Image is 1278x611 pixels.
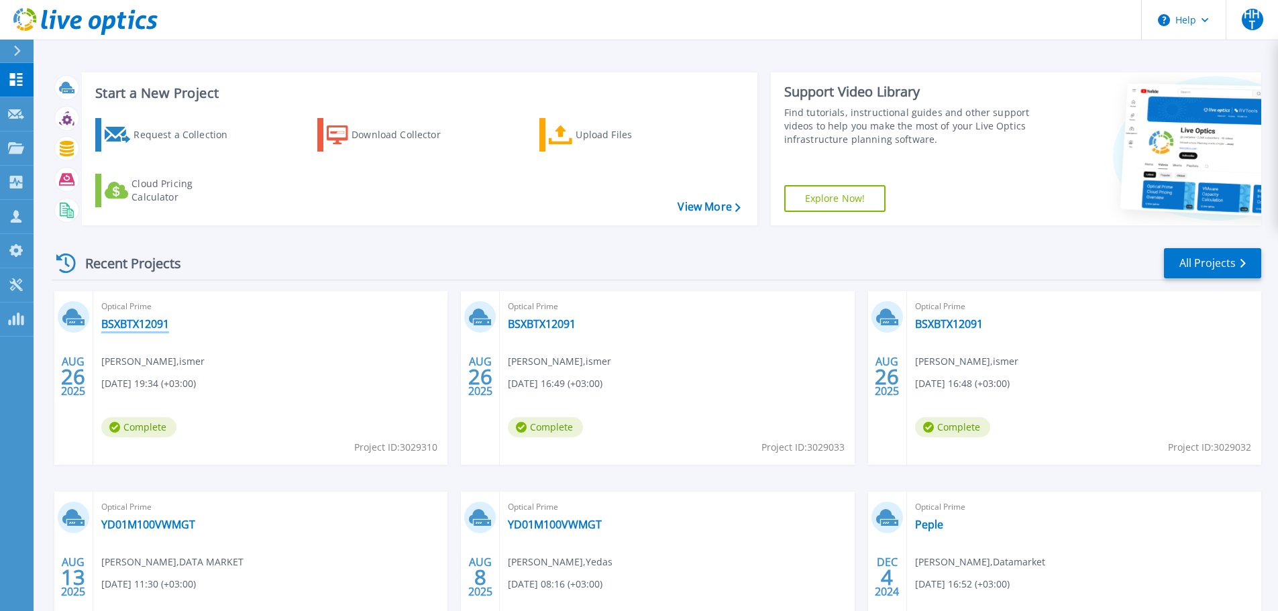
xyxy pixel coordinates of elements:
[60,352,86,401] div: AUG 2025
[101,417,176,437] span: Complete
[508,500,846,514] span: Optical Prime
[101,299,439,314] span: Optical Prime
[784,106,1034,146] div: Find tutorials, instructional guides and other support videos to help you make the most of your L...
[784,83,1034,101] div: Support Video Library
[101,577,196,592] span: [DATE] 11:30 (+03:00)
[678,201,740,213] a: View More
[539,118,689,152] a: Upload Files
[915,577,1010,592] span: [DATE] 16:52 (+03:00)
[576,121,683,148] div: Upload Files
[915,299,1253,314] span: Optical Prime
[134,121,241,148] div: Request a Collection
[874,553,900,602] div: DEC 2024
[101,354,205,369] span: [PERSON_NAME] , ismer
[317,118,467,152] a: Download Collector
[101,518,195,531] a: YD01M100VWMGT
[508,417,583,437] span: Complete
[761,440,845,455] span: Project ID: 3029033
[354,440,437,455] span: Project ID: 3029310
[508,555,613,569] span: [PERSON_NAME] , Yedas
[52,247,199,280] div: Recent Projects
[915,500,1253,514] span: Optical Prime
[95,118,245,152] a: Request a Collection
[131,177,239,204] div: Cloud Pricing Calculator
[95,86,740,101] h3: Start a New Project
[101,555,244,569] span: [PERSON_NAME] , DATA MARKET
[95,174,245,207] a: Cloud Pricing Calculator
[1242,9,1263,30] span: HHT
[101,317,169,331] a: BSXBTX12091
[61,571,85,583] span: 13
[915,555,1045,569] span: [PERSON_NAME] , Datamarket
[60,553,86,602] div: AUG 2025
[508,354,611,369] span: [PERSON_NAME] , ismer
[915,354,1018,369] span: [PERSON_NAME] , ismer
[915,317,983,331] a: BSXBTX12091
[915,376,1010,391] span: [DATE] 16:48 (+03:00)
[1168,440,1251,455] span: Project ID: 3029032
[915,417,990,437] span: Complete
[508,317,576,331] a: BSXBTX12091
[1164,248,1261,278] a: All Projects
[352,121,459,148] div: Download Collector
[875,371,899,382] span: 26
[101,376,196,391] span: [DATE] 19:34 (+03:00)
[508,376,602,391] span: [DATE] 16:49 (+03:00)
[468,352,493,401] div: AUG 2025
[468,553,493,602] div: AUG 2025
[784,185,886,212] a: Explore Now!
[508,299,846,314] span: Optical Prime
[881,571,893,583] span: 4
[101,500,439,514] span: Optical Prime
[508,518,602,531] a: YD01M100VWMGT
[61,371,85,382] span: 26
[874,352,900,401] div: AUG 2025
[508,577,602,592] span: [DATE] 08:16 (+03:00)
[474,571,486,583] span: 8
[915,518,943,531] a: Peple
[468,371,492,382] span: 26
